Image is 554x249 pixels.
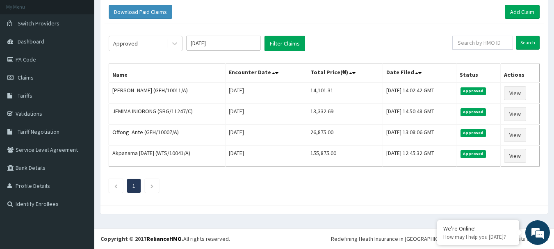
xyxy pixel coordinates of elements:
span: Approved [461,129,486,137]
span: Approved [461,108,486,116]
textarea: Type your message and hit 'Enter' [4,164,156,192]
span: Dashboard [18,38,44,45]
span: Claims [18,74,34,81]
td: [DATE] 14:50:48 GMT [383,104,456,125]
span: Approved [461,150,486,158]
td: Offong Ante (GEH/10007/A) [109,125,226,146]
a: Next page [150,182,154,190]
th: Total Price(₦) [307,64,383,83]
td: [DATE] 14:02:42 GMT [383,82,456,104]
a: View [504,128,526,142]
a: View [504,86,526,100]
img: d_794563401_company_1708531726252_794563401 [15,41,33,62]
a: View [504,107,526,121]
div: Approved [113,39,138,48]
span: Switch Providers [18,20,59,27]
td: [DATE] [225,125,307,146]
span: Tariffs [18,92,32,99]
div: Redefining Heath Insurance in [GEOGRAPHIC_DATA] using Telemedicine and Data Science! [331,235,548,243]
th: Name [109,64,226,83]
div: Minimize live chat window [135,4,154,24]
th: Status [456,64,501,83]
button: Filter Claims [264,36,305,51]
td: 14,101.31 [307,82,383,104]
td: [DATE] [225,82,307,104]
input: Search by HMO ID [452,36,513,50]
td: 13,332.69 [307,104,383,125]
div: We're Online! [443,225,513,232]
span: Approved [461,87,486,95]
input: Search [516,36,540,50]
td: 155,875.00 [307,146,383,167]
div: Chat with us now [43,46,138,57]
td: [DATE] [225,104,307,125]
strong: Copyright © 2017 . [100,235,183,242]
th: Encounter Date [225,64,307,83]
a: Previous page [114,182,118,190]
a: RelianceHMO [146,235,182,242]
button: Download Paid Claims [109,5,172,19]
td: [DATE] [225,146,307,167]
span: Tariff Negotiation [18,128,59,135]
p: How may I help you today? [443,233,513,240]
td: [DATE] 13:08:06 GMT [383,125,456,146]
footer: All rights reserved. [94,228,554,249]
td: 26,875.00 [307,125,383,146]
td: Akpanama [DATE] (WTS/10041/A) [109,146,226,167]
a: Add Claim [505,5,540,19]
input: Select Month and Year [187,36,260,50]
td: [DATE] 12:45:32 GMT [383,146,456,167]
a: Page 1 is your current page [132,182,135,190]
a: View [504,149,526,163]
th: Actions [501,64,540,83]
td: JEMIMA INIOBONG (SBG/11247/C) [109,104,226,125]
th: Date Filed [383,64,456,83]
td: [PERSON_NAME] (GEH/10011/A) [109,82,226,104]
span: We're online! [48,73,113,156]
